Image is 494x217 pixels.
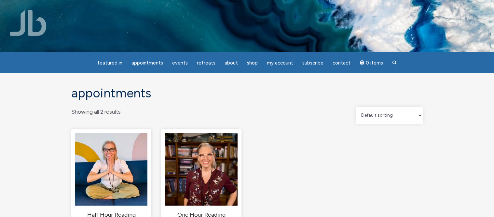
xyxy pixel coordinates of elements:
a: My Account [263,57,297,69]
a: Shop [243,57,262,69]
span: Retreats [197,60,215,66]
span: Shop [247,60,258,66]
select: Shop order [356,107,423,124]
img: Jamie Butler. The Everyday Medium [10,10,47,36]
span: Appointments [131,60,163,66]
span: Events [172,60,188,66]
a: Appointments [128,57,167,69]
span: My Account [267,60,293,66]
a: Events [168,57,192,69]
span: Contact [333,60,350,66]
img: Half Hour Reading [75,133,147,206]
a: About [221,57,242,69]
a: Retreats [193,57,219,69]
a: Cart0 items [356,56,387,69]
h1: Appointments [71,86,423,100]
a: Contact [329,57,354,69]
a: featured in [93,57,126,69]
span: featured in [97,60,122,66]
span: About [225,60,238,66]
span: 0 items [366,61,383,65]
a: Subscribe [298,57,327,69]
p: Showing all 2 results [71,107,121,117]
i: Cart [360,60,366,66]
img: One Hour Reading [165,133,237,206]
span: Subscribe [302,60,323,66]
